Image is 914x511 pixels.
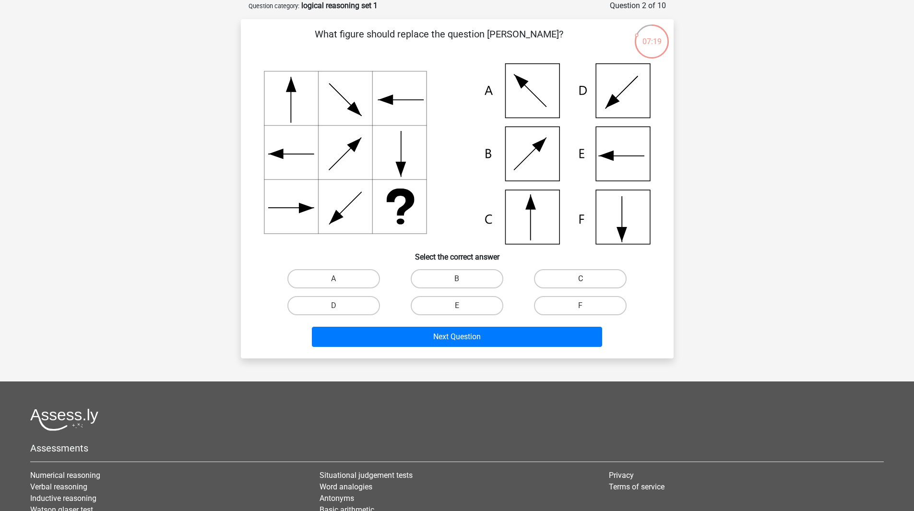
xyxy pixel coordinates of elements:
[30,471,100,480] a: Numerical reasoning
[609,471,634,480] a: Privacy
[256,245,658,261] h6: Select the correct answer
[534,296,627,315] label: F
[534,269,627,288] label: C
[256,27,622,56] p: What figure should replace the question [PERSON_NAME]?
[320,494,354,503] a: Antonyms
[30,408,98,431] img: Assessly logo
[312,327,602,347] button: Next Question
[287,296,380,315] label: D
[320,482,372,491] a: Word analogies
[30,482,87,491] a: Verbal reasoning
[320,471,413,480] a: Situational judgement tests
[411,269,503,288] label: B
[609,482,665,491] a: Terms of service
[30,442,884,454] h5: Assessments
[249,2,299,10] small: Question category:
[30,494,96,503] a: Inductive reasoning
[287,269,380,288] label: A
[411,296,503,315] label: E
[634,24,670,48] div: 07:19
[301,1,378,10] strong: logical reasoning set 1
